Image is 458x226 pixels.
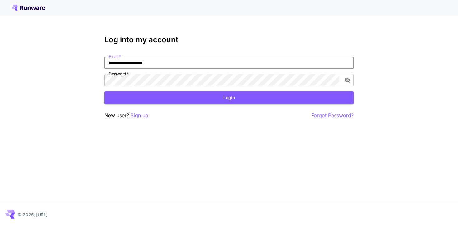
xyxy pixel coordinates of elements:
button: Sign up [131,112,148,119]
button: toggle password visibility [342,75,353,86]
label: Password [109,71,129,76]
button: Login [104,91,354,104]
label: Email [109,54,121,59]
p: © 2025, [URL] [17,211,48,218]
button: Forgot Password? [311,112,354,119]
p: New user? [104,112,148,119]
h3: Log into my account [104,35,354,44]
